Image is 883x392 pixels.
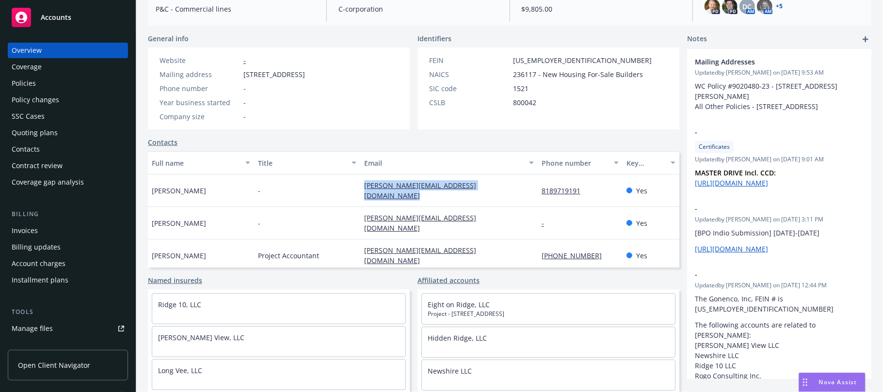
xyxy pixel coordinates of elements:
span: [PERSON_NAME] [152,251,206,261]
button: Key contact [623,151,679,174]
a: Named insureds [148,275,202,285]
a: - [542,219,552,228]
a: SSC Cases [8,109,128,124]
div: Installment plans [12,272,68,288]
p: [BPO Indio Submission] [DATE]-[DATE] [695,228,864,238]
span: P&C - Commercial lines [156,4,315,14]
a: Policies [8,76,128,91]
span: Certificates [699,142,730,151]
div: Coverage [12,59,42,75]
a: Quoting plans [8,125,128,141]
span: Nova Assist [819,378,857,386]
button: Title [254,151,360,174]
div: Billing updates [12,239,61,255]
a: Manage files [8,321,128,336]
span: - [695,204,838,214]
span: Open Client Navigator [18,360,90,370]
span: [PERSON_NAME] [152,218,206,228]
span: Notes [687,33,707,45]
a: Coverage gap analysis [8,174,128,190]
div: Policies [12,76,36,91]
div: Company size [160,111,240,122]
div: Phone number [160,83,240,94]
div: Drag to move [799,373,811,392]
div: FEIN [429,55,509,65]
a: [PERSON_NAME][EMAIL_ADDRESS][DOMAIN_NAME] [364,246,476,265]
a: [PERSON_NAME][EMAIL_ADDRESS][DOMAIN_NAME] [364,181,476,200]
div: Invoices [12,223,38,238]
div: SIC code [429,83,509,94]
span: Accounts [41,14,71,21]
div: Phone number [542,158,608,168]
span: - [695,127,838,137]
div: -Updatedby [PERSON_NAME] on [DATE] 3:11 PM[BPO Indio Submission] [DATE]-[DATE][URL][DOMAIN_NAME] [687,196,871,262]
div: SSC Cases [12,109,45,124]
a: Newshire LLC [428,366,472,376]
button: Full name [148,151,254,174]
span: Yes [636,251,647,261]
div: Mailing address [160,69,240,79]
button: Phone number [538,151,623,174]
div: Account charges [12,256,65,271]
span: Mailing Addresses [695,57,838,67]
div: Billing [8,209,128,219]
a: Eight on Ridge, LLC [428,300,490,309]
a: 8189719191 [542,186,588,195]
div: Year business started [160,97,240,108]
span: Identifiers [417,33,451,44]
div: CSLB [429,97,509,108]
a: Long Vee, LLC [158,366,202,375]
span: General info [148,33,189,44]
div: Manage exposures [12,337,73,353]
div: Mailing AddressesUpdatedby [PERSON_NAME] on [DATE] 9:53 AMWC Policy #9020480-23 - [STREET_ADDRESS... [687,49,871,119]
div: Overview [12,43,42,58]
a: Billing updates [8,239,128,255]
span: Updated by [PERSON_NAME] on [DATE] 12:44 PM [695,281,864,290]
span: Yes [636,218,647,228]
a: Account charges [8,256,128,271]
a: Hidden Ridge, LLC [428,333,487,343]
span: [PERSON_NAME] [152,186,206,196]
a: - [243,56,246,65]
a: Policy changes [8,92,128,108]
div: Manage files [12,321,53,336]
span: - [258,218,260,228]
a: Overview [8,43,128,58]
a: [PERSON_NAME] View, LLC [158,333,244,342]
span: Project - [STREET_ADDRESS] [428,310,669,318]
span: 236117 - New Housing For-Sale Builders [513,69,643,79]
button: Email [360,151,537,174]
div: Contacts [12,141,40,157]
button: Nova Assist [799,373,866,392]
a: +5 [776,3,783,9]
span: Updated by [PERSON_NAME] on [DATE] 9:01 AM [695,155,864,164]
div: Contract review [12,158,63,173]
a: Installment plans [8,272,128,288]
span: [STREET_ADDRESS] [243,69,305,79]
span: [US_EMPLOYER_IDENTIFICATION_NUMBER] [513,55,652,65]
p: WC Policy #9020480-23 - [STREET_ADDRESS][PERSON_NAME] All Other Policies - [STREET_ADDRESS] [695,81,864,111]
a: Manage exposures [8,337,128,353]
span: - [243,83,246,94]
a: Coverage [8,59,128,75]
span: 800042 [513,97,536,108]
div: Full name [152,158,240,168]
div: Title [258,158,346,168]
a: Contacts [148,137,177,147]
a: Contacts [8,141,128,157]
span: - [695,269,838,280]
span: C-corporation [338,4,498,14]
div: -CertificatesUpdatedby [PERSON_NAME] on [DATE] 9:01 AMMASTER DRIVE Incl. CCD: [URL][DOMAIN_NAME] [687,119,871,196]
p: The Gonenco, Inc, FEIN # is [US_EMPLOYER_IDENTIFICATION_NUMBER] [695,294,864,314]
span: DC [742,1,752,12]
a: [URL][DOMAIN_NAME] [695,178,768,188]
span: - [243,97,246,108]
div: Key contact [626,158,665,168]
span: - [258,186,260,196]
a: Invoices [8,223,128,238]
a: add [860,33,871,45]
span: - [243,111,246,122]
a: Affiliated accounts [417,275,480,285]
a: Ridge 10, LLC [158,300,201,309]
